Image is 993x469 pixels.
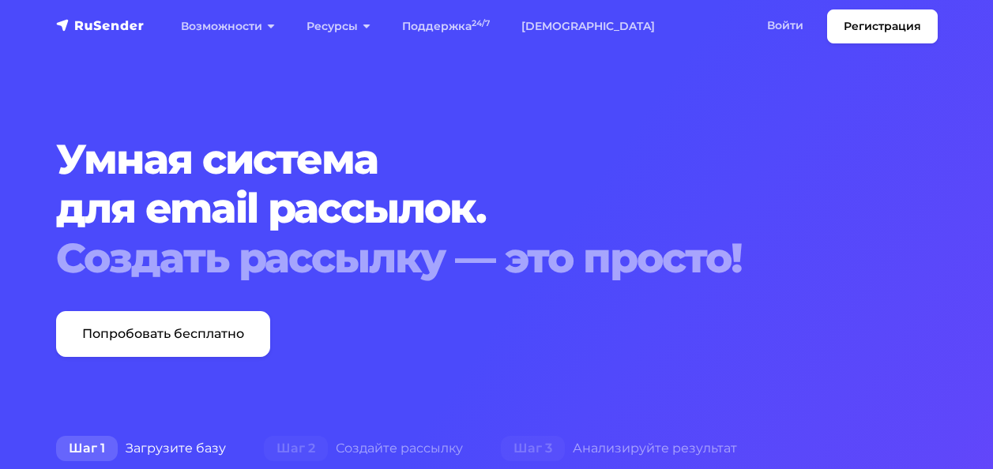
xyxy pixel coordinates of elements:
a: Поддержка24/7 [386,10,506,43]
div: Анализируйте результат [482,433,756,464]
span: Шаг 2 [264,436,328,461]
span: Шаг 1 [56,436,118,461]
div: Создать рассылку — это просто! [56,234,938,283]
span: Шаг 3 [501,436,565,461]
a: Ресурсы [291,10,386,43]
h1: Умная система для email рассылок. [56,135,938,283]
img: RuSender [56,17,145,33]
div: Создайте рассылку [245,433,482,464]
a: [DEMOGRAPHIC_DATA] [506,10,671,43]
a: Возможности [165,10,291,43]
a: Войти [751,9,819,42]
sup: 24/7 [472,18,490,28]
div: Загрузите базу [37,433,245,464]
a: Попробовать бесплатно [56,311,270,357]
a: Регистрация [827,9,938,43]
